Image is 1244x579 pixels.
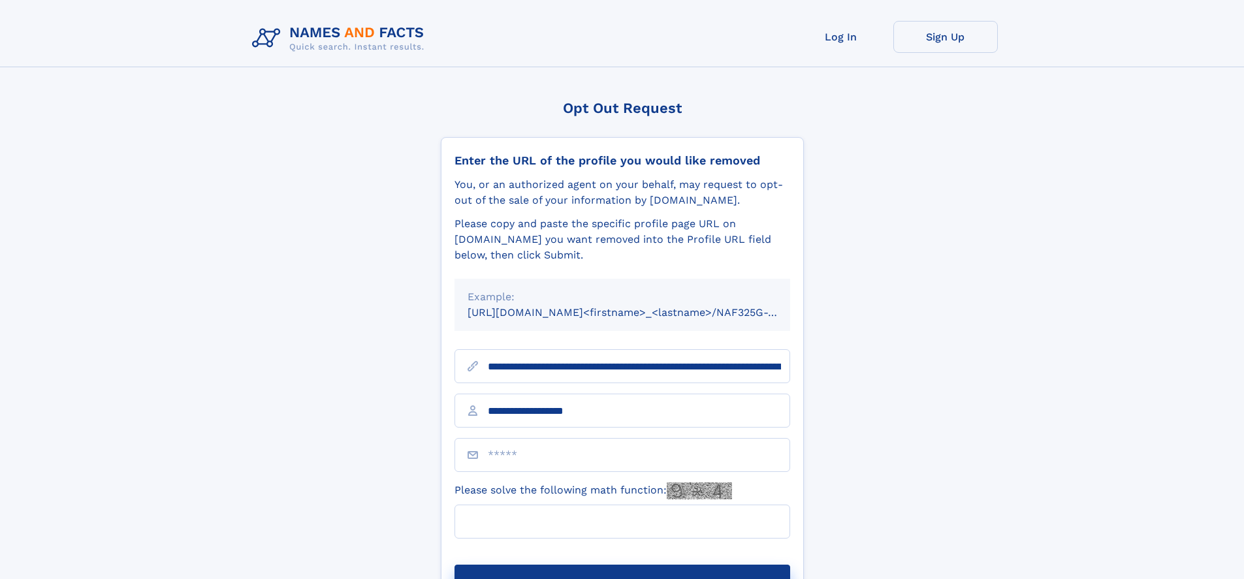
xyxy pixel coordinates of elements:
[455,482,732,499] label: Please solve the following math function:
[455,153,790,168] div: Enter the URL of the profile you would like removed
[468,289,777,305] div: Example:
[468,306,815,319] small: [URL][DOMAIN_NAME]<firstname>_<lastname>/NAF325G-xxxxxxxx
[247,21,435,56] img: Logo Names and Facts
[455,216,790,263] div: Please copy and paste the specific profile page URL on [DOMAIN_NAME] you want removed into the Pr...
[789,21,893,53] a: Log In
[893,21,998,53] a: Sign Up
[455,177,790,208] div: You, or an authorized agent on your behalf, may request to opt-out of the sale of your informatio...
[441,100,804,116] div: Opt Out Request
